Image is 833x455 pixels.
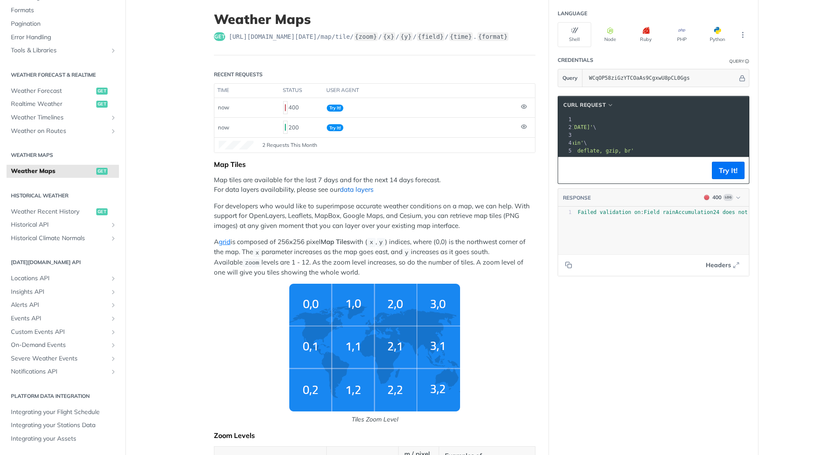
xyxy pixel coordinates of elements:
[214,11,535,27] h1: Weather Maps
[214,284,535,424] span: Tiles Zoom Level
[110,221,117,228] button: Show subpages for Historical API
[585,69,738,87] input: apikey
[712,162,745,179] button: Try It!
[558,22,591,47] button: Shell
[7,125,119,138] a: Weather on RoutesShow subpages for Weather on Routes
[665,22,698,47] button: PHP
[11,20,117,28] span: Pagination
[7,205,119,218] a: Weather Recent Historyget
[214,237,535,277] p: A is composed of 256x256 pixel with ( , ) indices, where (0,0) is the northwest corner of the map...
[7,218,119,231] a: Historical APIShow subpages for Historical API
[96,101,108,108] span: get
[354,32,378,41] label: {zoom}
[219,141,254,149] canvas: Line Graph
[285,124,286,131] span: 200
[521,148,634,154] span: 'accept-encoding: deflate, gzip, br'
[218,124,229,131] span: now
[7,339,119,352] a: On-Demand EventsShow subpages for On-Demand Events
[321,238,350,246] strong: Map Tiles
[7,111,119,124] a: Weather TimelinesShow subpages for Weather Timelines
[110,289,117,295] button: Show subpages for Insights API
[11,328,108,336] span: Custom Events API
[701,22,734,47] button: Python
[110,47,117,54] button: Show subpages for Tools & Libraries
[745,59,749,64] i: Information
[738,74,747,82] button: Hide
[110,355,117,362] button: Show subpages for Severe Weather Events
[340,185,373,194] a: data layers
[562,74,578,82] span: Query
[96,88,108,95] span: get
[700,193,745,202] button: 400400Log
[7,17,119,31] a: Pagination
[283,100,320,115] div: 400
[7,151,119,159] h2: Weather Maps
[214,201,535,231] p: For developers who would like to superimpose accurate weather conditions on a map, we can help. W...
[219,238,230,246] a: grid
[11,127,108,136] span: Weather on Routes
[214,415,535,424] p: Tiles Zoom Level
[11,100,94,109] span: Realtime Weather
[214,32,225,41] span: get
[722,209,735,215] span: does
[11,274,108,283] span: Locations API
[712,194,721,201] div: 400
[417,32,444,41] label: {field}
[110,329,117,336] button: Show subpages for Custom Events API
[11,46,108,55] span: Tools & Libraries
[634,209,640,215] span: on
[558,147,573,155] div: 5
[7,419,119,432] a: Integrating your Stations Data
[562,164,575,177] button: Copy to clipboard
[11,207,94,216] span: Weather Recent History
[701,258,745,272] button: Headers
[7,432,119,445] a: Integrating your Assets
[214,84,280,98] th: time
[110,235,117,242] button: Show subpages for Historical Climate Normals
[379,239,383,246] span: y
[558,69,582,87] button: Query
[562,258,575,272] button: Copy to clipboard
[558,56,593,64] div: Credentials
[11,288,108,296] span: Insights API
[7,326,119,339] a: Custom Events APIShow subpages for Custom Events API
[289,284,460,411] img: weather-grid-map.png
[7,312,119,325] a: Events APIShow subpages for Events API
[7,71,119,79] h2: Weather Forecast & realtime
[558,123,573,131] div: 2
[7,285,119,299] a: Insights APIShow subpages for Insights API
[11,421,117,430] span: Integrating your Stations Data
[11,314,108,323] span: Events API
[738,209,748,215] span: not
[11,367,108,376] span: Notifications API
[11,408,117,417] span: Integrating your Flight Schedule
[7,299,119,312] a: Alerts APIShow subpages for Alerts API
[563,101,606,109] span: cURL Request
[7,406,119,419] a: Integrating your Flight Schedule
[214,431,535,440] div: Zoom Levels
[593,22,627,47] button: Node
[262,141,317,149] span: 2 Requests This Month
[562,194,591,202] button: RESPONSE
[11,341,108,350] span: On-Demand Events
[327,124,343,131] span: Try It!
[578,209,767,215] span: :
[629,22,663,47] button: Ruby
[214,160,535,169] div: Map Tiles
[110,302,117,309] button: Show subpages for Alerts API
[11,354,108,363] span: Severe Weather Events
[110,315,117,322] button: Show subpages for Events API
[214,71,263,78] div: Recent Requests
[229,32,509,41] span: https://api.tomorrow.io/v4/map/tile/{zoom}/{x}/{y}/{field}/{time}.{format}
[729,58,749,65] div: QueryInformation
[110,368,117,375] button: Show subpages for Notifications API
[7,98,119,111] a: Realtime Weatherget
[369,239,373,246] span: x
[7,44,119,57] a: Tools & LibrariesShow subpages for Tools & Libraries
[7,392,119,400] h2: Platform DATA integration
[736,28,749,41] button: More Languages
[110,128,117,135] button: Show subpages for Weather on Routes
[704,195,709,200] span: 400
[405,249,408,256] span: y
[110,342,117,349] button: Show subpages for On-Demand Events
